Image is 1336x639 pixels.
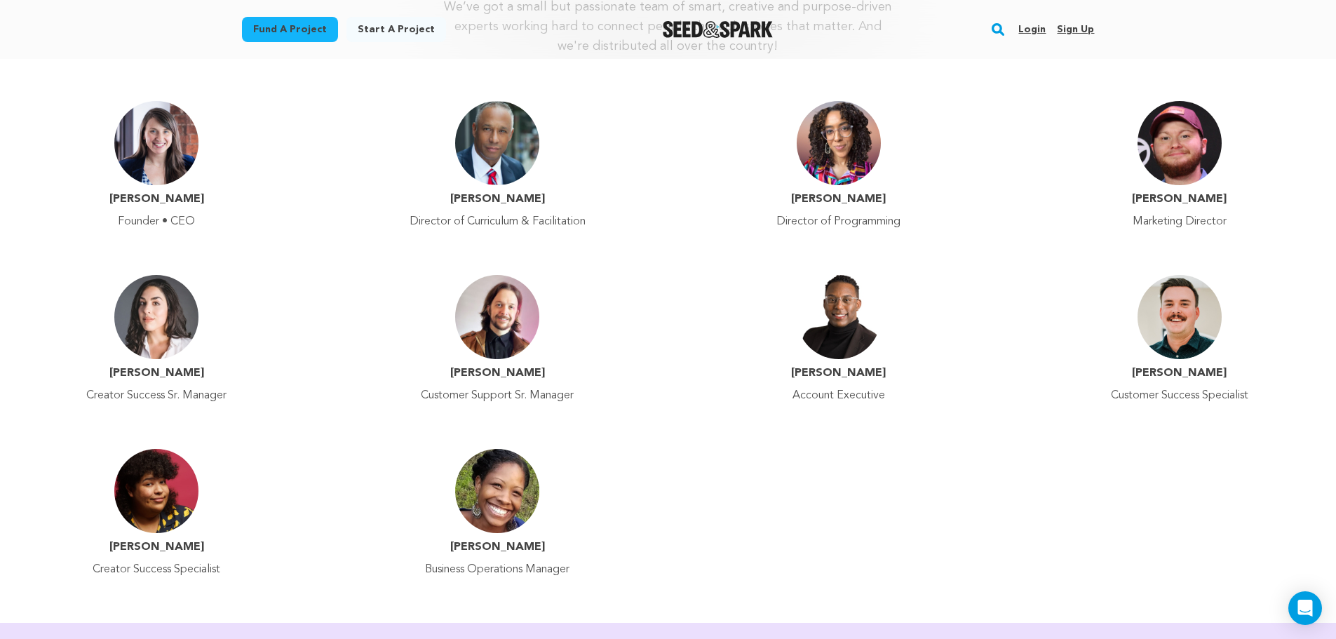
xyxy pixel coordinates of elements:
[797,275,881,359] img: Reginald Patterson
[663,21,773,38] img: Seed&Spark Logo Dark Mode
[455,449,539,533] img: Jessica Harris
[792,387,885,404] p: Account Executive
[346,17,446,42] a: Start a project
[1132,365,1227,382] h4: [PERSON_NAME]
[791,365,886,382] h4: [PERSON_NAME]
[93,561,220,578] p: Creator Success Specialist
[1133,213,1227,230] p: Marketing Director
[118,213,195,230] p: Founder • CEO
[410,213,586,230] p: Director of Curriculum & Facilitation
[776,213,900,230] p: Director of Programming
[109,539,204,556] h4: [PERSON_NAME]
[797,101,881,185] img: Martine McDonald
[1018,18,1046,41] a: Login
[114,275,198,359] img: Gabriella Bottoni
[455,101,539,185] img: Spencer Barros
[109,191,204,208] h4: [PERSON_NAME]
[1138,275,1222,359] img: Cameron French
[455,275,539,359] img: Mike Morin
[114,101,198,185] img: Emily Best
[791,191,886,208] h4: [PERSON_NAME]
[109,365,204,382] h4: [PERSON_NAME]
[242,17,338,42] a: Fund a project
[450,539,545,556] h4: [PERSON_NAME]
[86,387,227,404] p: Creator Success Sr. Manager
[1288,591,1322,625] div: Open Intercom Messenger
[450,191,545,208] h4: [PERSON_NAME]
[114,449,198,533] img: Rocco Garrison
[450,365,545,382] h4: [PERSON_NAME]
[425,561,569,578] p: Business Operations Manager
[1111,387,1248,404] p: Customer Success Specialist
[1057,18,1094,41] a: Sign up
[1138,101,1222,185] img: Sav Rodgers
[421,387,574,404] p: Customer Support Sr. Manager
[1132,191,1227,208] h4: [PERSON_NAME]
[663,21,773,38] a: Seed&Spark Homepage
